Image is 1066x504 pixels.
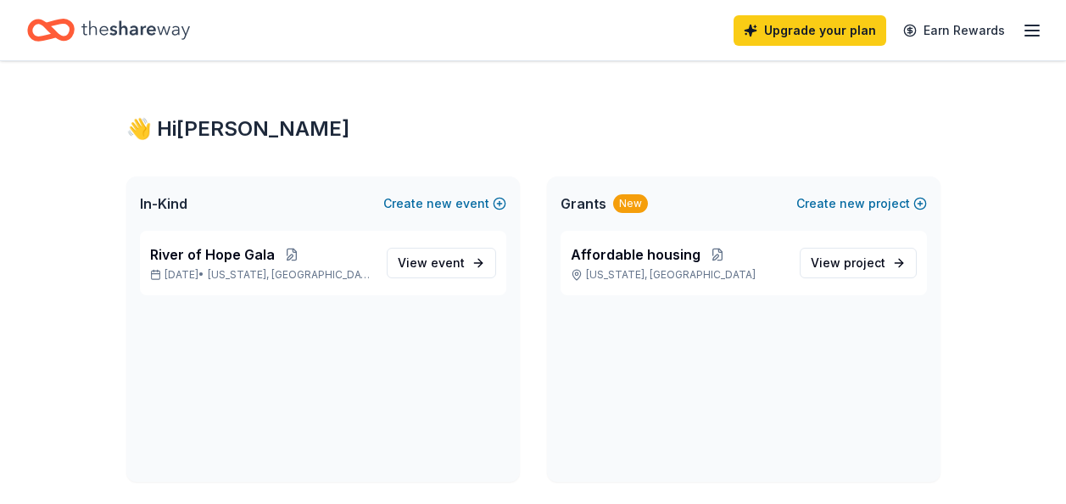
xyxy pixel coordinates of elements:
[427,193,452,214] span: new
[840,193,865,214] span: new
[561,193,606,214] span: Grants
[431,255,465,270] span: event
[893,15,1015,46] a: Earn Rewards
[571,268,786,282] p: [US_STATE], [GEOGRAPHIC_DATA]
[571,244,700,265] span: Affordable housing
[811,253,885,273] span: View
[613,194,648,213] div: New
[140,193,187,214] span: In-Kind
[27,10,190,50] a: Home
[398,253,465,273] span: View
[208,268,372,282] span: [US_STATE], [GEOGRAPHIC_DATA]
[800,248,917,278] a: View project
[844,255,885,270] span: project
[734,15,886,46] a: Upgrade your plan
[796,193,927,214] button: Createnewproject
[383,193,506,214] button: Createnewevent
[387,248,496,278] a: View event
[150,268,373,282] p: [DATE] •
[126,115,940,143] div: 👋 Hi [PERSON_NAME]
[150,244,275,265] span: River of Hope Gala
